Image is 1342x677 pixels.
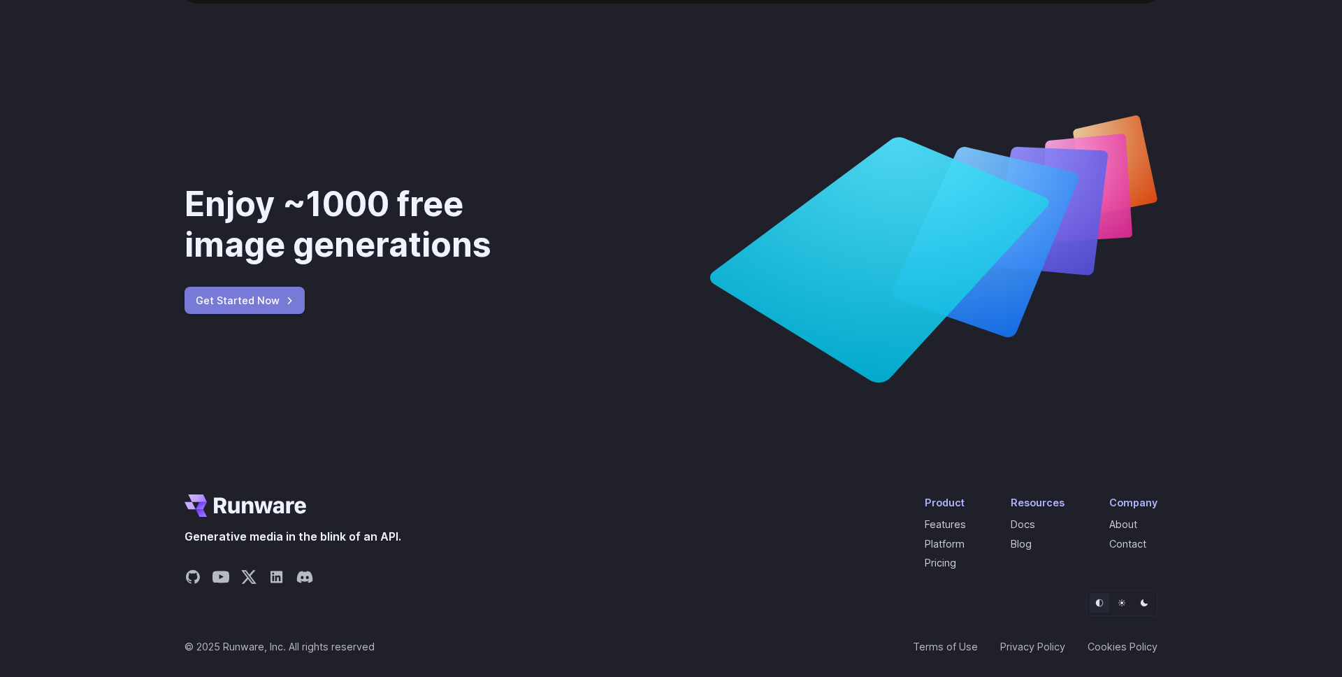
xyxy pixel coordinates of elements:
[1011,494,1065,511] div: Resources
[185,569,201,590] a: Share on GitHub
[212,569,229,590] a: Share on YouTube
[925,494,966,511] div: Product
[925,518,966,530] a: Features
[268,569,285,590] a: Share on LinkedIn
[925,557,956,569] a: Pricing
[1086,590,1157,616] ul: Theme selector
[185,528,401,546] span: Generative media in the blink of an API.
[1109,538,1146,550] a: Contact
[913,639,978,655] a: Terms of Use
[1090,593,1109,613] button: Default
[925,538,965,550] a: Platform
[1088,639,1157,655] a: Cookies Policy
[185,494,306,517] a: Go to /
[1112,593,1132,613] button: Light
[185,184,565,264] div: Enjoy ~1000 free image generations
[185,287,305,314] a: Get Started Now
[185,639,375,655] span: © 2025 Runware, Inc. All rights reserved
[1134,593,1154,613] button: Dark
[1011,538,1032,550] a: Blog
[240,569,257,590] a: Share on X
[1109,494,1157,511] div: Company
[1011,518,1035,530] a: Docs
[1000,639,1065,655] a: Privacy Policy
[296,569,313,590] a: Share on Discord
[1109,518,1137,530] a: About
